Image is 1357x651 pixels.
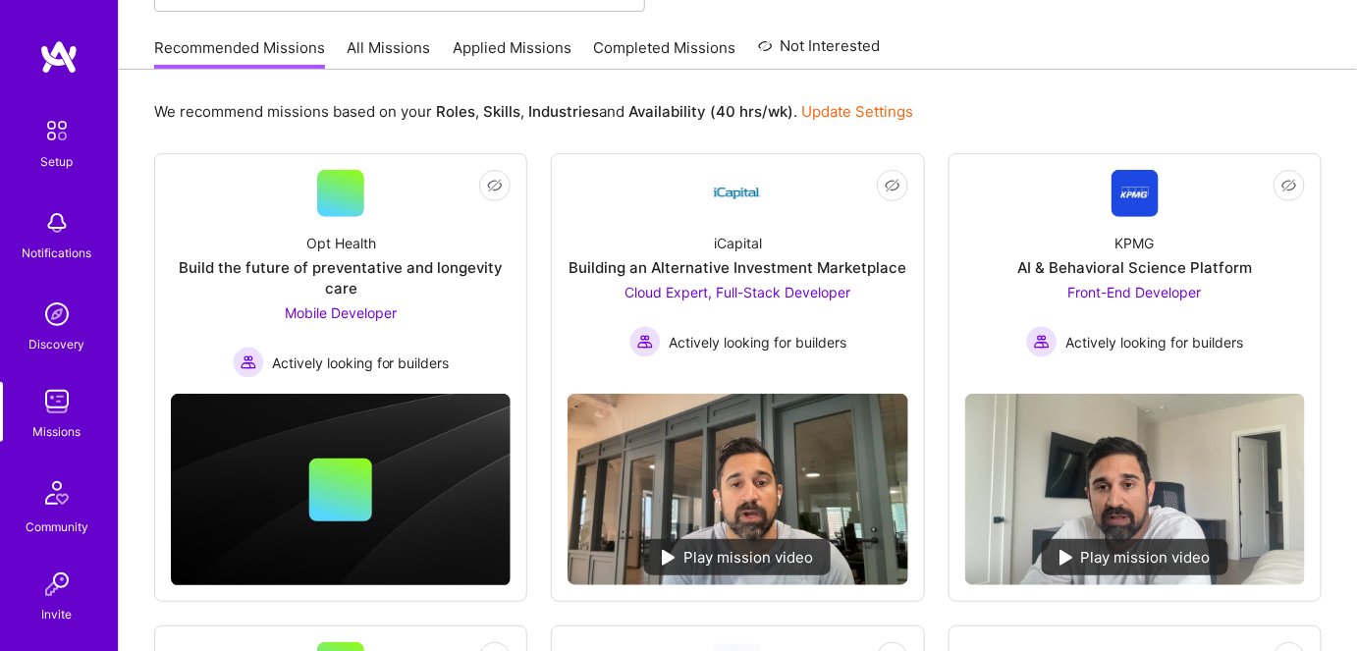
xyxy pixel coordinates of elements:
[568,394,907,585] img: No Mission
[41,151,74,172] div: Setup
[714,170,761,217] img: Company Logo
[965,170,1305,378] a: Company LogoKPMGAI & Behavioral Science PlatformFront-End Developer Actively looking for builders...
[154,101,913,122] p: We recommend missions based on your , , and .
[37,382,77,421] img: teamwork
[669,332,846,353] span: Actively looking for builders
[453,37,571,70] a: Applied Missions
[272,353,450,373] span: Actively looking for builders
[1026,326,1058,357] img: Actively looking for builders
[1068,284,1202,300] span: Front-End Developer
[36,110,78,151] img: setup
[1115,233,1155,253] div: KPMG
[37,565,77,604] img: Invite
[37,295,77,334] img: discovery
[306,233,376,253] div: Opt Health
[33,469,81,516] img: Community
[624,284,850,300] span: Cloud Expert, Full-Stack Developer
[644,539,831,575] div: Play mission video
[1281,178,1297,193] i: icon EyeClosed
[33,421,81,442] div: Missions
[42,604,73,624] div: Invite
[528,102,599,121] b: Industries
[1059,550,1073,566] img: play
[154,37,325,70] a: Recommended Missions
[568,170,907,378] a: Company LogoiCapitalBuilding an Alternative Investment MarketplaceCloud Expert, Full-Stack Develo...
[29,334,85,354] div: Discovery
[487,178,503,193] i: icon EyeClosed
[483,102,520,121] b: Skills
[26,516,88,537] div: Community
[436,102,475,121] b: Roles
[1112,170,1159,217] img: Company Logo
[569,257,906,278] div: Building an Alternative Investment Marketplace
[628,102,793,121] b: Availability (40 hrs/wk)
[965,394,1305,585] img: No Mission
[171,257,511,298] div: Build the future of preventative and longevity care
[39,39,79,75] img: logo
[1065,332,1243,353] span: Actively looking for builders
[23,243,92,263] div: Notifications
[594,37,736,70] a: Completed Missions
[37,203,77,243] img: bell
[171,170,511,378] a: Opt HealthBuild the future of preventative and longevity careMobile Developer Actively looking fo...
[233,347,264,378] img: Actively looking for builders
[285,304,397,321] span: Mobile Developer
[801,102,913,121] a: Update Settings
[662,550,676,566] img: play
[885,178,900,193] i: icon EyeClosed
[1017,257,1252,278] div: AI & Behavioral Science Platform
[348,37,431,70] a: All Missions
[758,34,881,70] a: Not Interested
[171,394,511,586] img: cover
[1042,539,1228,575] div: Play mission video
[714,233,762,253] div: iCapital
[629,326,661,357] img: Actively looking for builders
